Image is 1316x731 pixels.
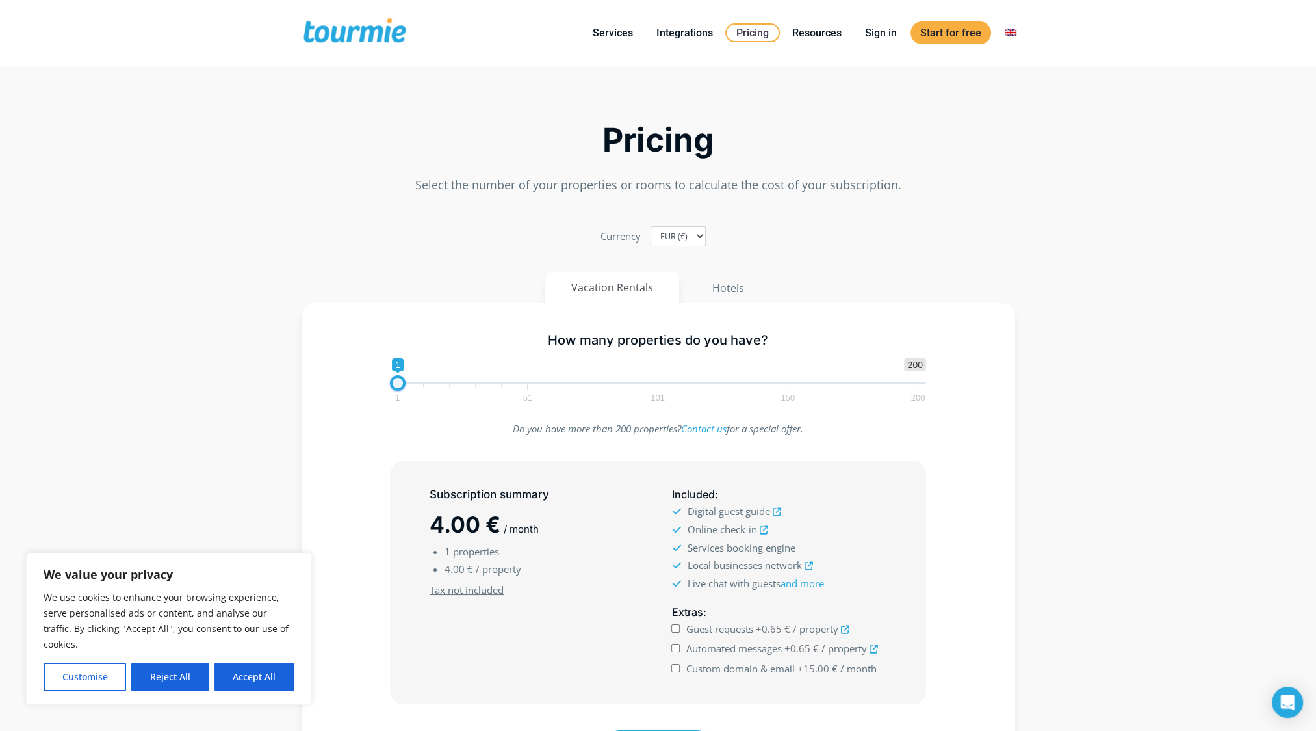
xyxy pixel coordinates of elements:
span: Automated messages [686,642,782,655]
p: Do you have more than 200 properties? for a special offer. [390,420,926,438]
h5: Subscription summary [430,486,644,503]
u: Tax not included [430,583,504,596]
button: Customise [44,663,126,691]
span: +15.00 € [797,662,838,675]
a: Sign in [855,25,907,41]
span: / month [504,523,539,535]
a: Resources [782,25,851,41]
a: and more [780,577,823,590]
span: 51 [521,395,534,401]
a: Integrations [647,25,723,41]
h5: : [671,604,886,620]
span: Extras [671,605,703,618]
span: 4.00 € [445,563,473,576]
span: Live chat with guests [687,577,823,590]
span: 200 [909,395,927,401]
span: / property [476,563,521,576]
span: Services booking engine [687,541,795,554]
span: / property [793,622,838,635]
a: Contact us [681,422,727,435]
a: Services [583,25,643,41]
p: Select the number of your properties or rooms to calculate the cost of your subscription. [302,176,1015,194]
span: 1 [393,395,402,401]
button: Vacation Rentals [545,272,679,303]
a: Start for free [910,21,991,44]
span: 101 [649,395,667,401]
label: Currency [600,228,641,245]
span: 1 [445,545,450,558]
span: / property [821,642,867,655]
span: +0.65 € [756,622,790,635]
h5: : [671,486,886,503]
span: Custom domain & email [686,662,795,675]
p: We use cookies to enhance your browsing experience, serve personalised ads or content, and analys... [44,590,294,652]
span: 200 [904,358,925,371]
span: Included [671,488,714,501]
span: Guest requests [686,622,753,635]
div: Open Intercom Messenger [1272,687,1303,718]
a: Pricing [725,23,780,42]
h5: How many properties do you have? [390,332,926,349]
p: We value your privacy [44,566,294,582]
button: Accept All [214,663,294,691]
span: +0.65 € [784,642,819,655]
h2: Pricing [302,125,1015,155]
button: Hotels [686,272,771,304]
span: / month [840,662,877,675]
button: Reject All [131,663,209,691]
span: properties [453,545,499,558]
span: Local businesses network [687,559,801,572]
span: 150 [779,395,797,401]
span: Digital guest guide [687,505,769,518]
span: 1 [392,358,404,371]
span: Online check-in [687,523,756,536]
span: 4.00 € [430,511,500,538]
